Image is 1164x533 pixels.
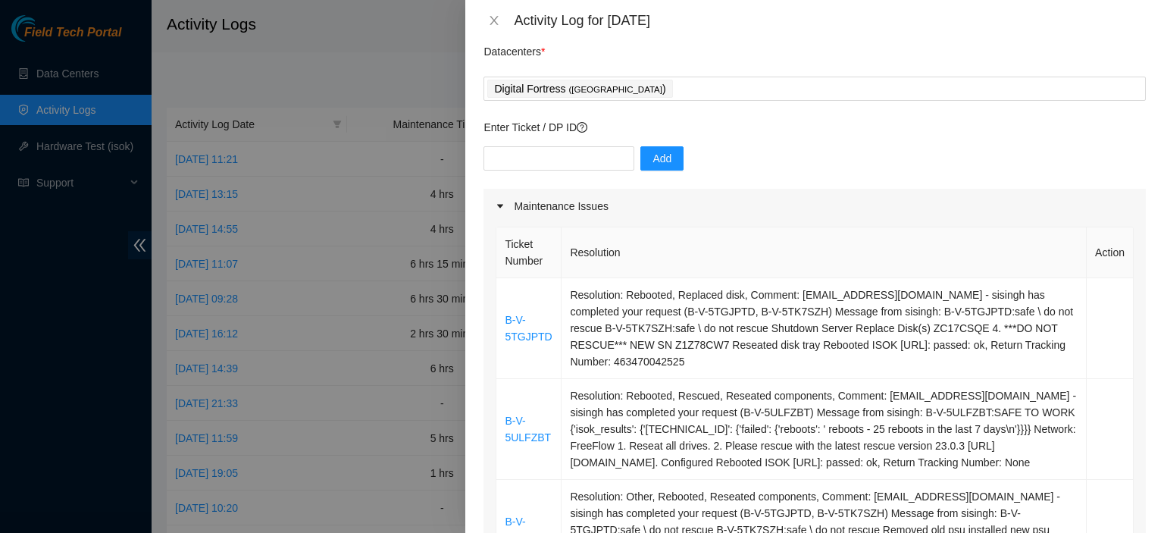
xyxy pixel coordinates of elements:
button: Add [640,146,684,171]
div: Maintenance Issues [483,189,1146,224]
a: B-V-5TGJPTD [505,314,552,343]
div: Activity Log for [DATE] [514,12,1146,29]
span: caret-right [496,202,505,211]
span: close [488,14,500,27]
th: Ticket Number [496,227,562,278]
a: B-V-5ULFZBT [505,415,551,444]
th: Resolution [562,227,1087,278]
span: ( [GEOGRAPHIC_DATA] [568,85,662,94]
td: Resolution: Rebooted, Rescued, Reseated components, Comment: [EMAIL_ADDRESS][DOMAIN_NAME] - sisin... [562,379,1087,480]
p: Digital Fortress ) [494,80,665,98]
td: Resolution: Rebooted, Replaced disk, Comment: [EMAIL_ADDRESS][DOMAIN_NAME] - sisingh has complete... [562,278,1087,379]
span: Add [652,150,671,167]
th: Action [1087,227,1134,278]
p: Enter Ticket / DP ID [483,119,1146,136]
p: Datacenters [483,36,545,60]
span: question-circle [577,122,587,133]
button: Close [483,14,505,28]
